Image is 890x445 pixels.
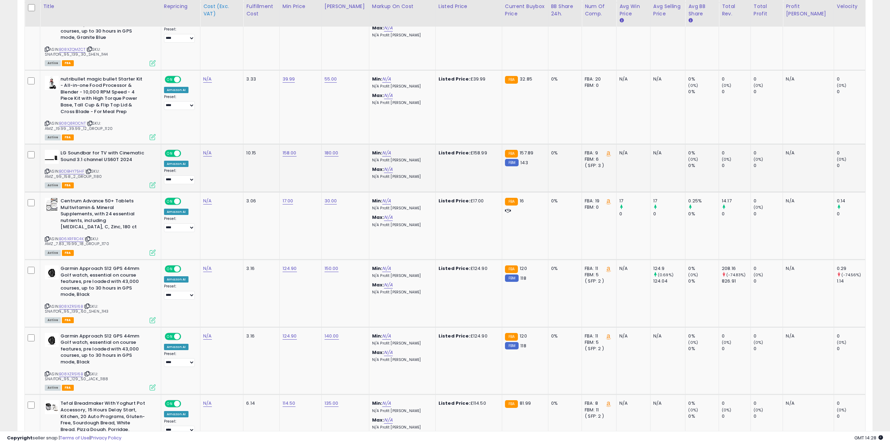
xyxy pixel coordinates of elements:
div: ( SFP: 2 ) [585,346,611,352]
a: B08XZQMZCT [59,47,85,53]
p: N/A Profit [PERSON_NAME] [372,174,430,179]
div: FBM: 11 [585,407,611,413]
small: (0%) [837,407,847,413]
small: (0%) [754,407,763,413]
span: | SKU: SNAITON_95_139_60_SHEN_1143 [45,304,109,314]
span: 157.89 [520,150,533,156]
a: 124.90 [283,265,297,272]
span: 120 [520,265,527,272]
div: FBA: 20 [585,76,611,82]
img: 41b8cHAcOhL._SL40_.jpg [45,198,59,212]
a: N/A [384,25,392,32]
div: 124.04 [653,278,685,284]
div: ASIN: [45,198,156,255]
span: OFF [180,401,191,407]
p: N/A Profit [PERSON_NAME] [372,341,430,346]
div: £17.00 [439,198,497,204]
b: Garmin Approach S12 GPS 44mm Golf watch, essential on course features, pre loaded with 43,000 cou... [60,333,145,367]
a: N/A [203,150,212,157]
a: N/A [203,197,212,204]
div: 1.14 [837,278,865,284]
b: Max: [372,281,384,288]
a: N/A [384,349,392,356]
a: N/A [382,76,391,83]
a: N/A [384,281,392,288]
span: ON [165,199,174,204]
div: N/A [786,333,828,339]
a: B06XRFRC4K [59,236,84,242]
a: N/A [384,417,392,424]
div: ASIN: [45,76,156,139]
a: Terms of Use [60,434,90,441]
div: 3.16 [246,265,274,272]
b: Max: [372,349,384,356]
small: (0.69%) [658,272,674,278]
div: Amazon AI [164,344,188,350]
a: 114.50 [283,400,296,407]
div: ASIN: [45,333,156,390]
p: N/A Profit [PERSON_NAME] [372,409,430,413]
div: Avg BB Share [688,3,716,18]
div: 0 [754,346,783,352]
small: (0%) [722,157,732,162]
div: ASIN: [45,265,156,322]
small: (0%) [722,340,732,345]
div: 14.17 [722,198,750,204]
div: N/A [786,76,828,82]
div: seller snap | | [7,435,121,441]
div: Preset: [164,95,195,110]
div: 0% [551,76,577,82]
div: Avg Selling Price [653,3,683,18]
span: 16 [520,197,524,204]
div: Preset: [164,27,195,43]
a: 180.00 [325,150,339,157]
div: Velocity [837,3,862,10]
small: FBM [505,159,519,166]
span: FBA [62,60,74,66]
div: Preset: [164,352,195,367]
img: 31hoIh0XTBL._SL40_.jpg [45,333,59,347]
div: N/A [619,333,645,339]
div: FBM: 5 [585,339,611,346]
div: 0% [688,413,719,419]
div: 0% [688,346,719,352]
div: 0 [754,198,783,204]
div: Total Rev. [722,3,748,18]
span: 32.85 [520,76,532,82]
a: 39.99 [283,76,295,83]
span: ON [165,76,174,82]
div: 10.15 [246,150,274,156]
a: N/A [382,400,391,407]
div: 0 [754,76,783,82]
a: B08Q8RDCNT [59,120,86,126]
div: Preset: [164,216,195,232]
small: FBM [505,342,519,349]
small: (-74.83%) [726,272,746,278]
p: N/A Profit [PERSON_NAME] [372,158,430,163]
small: FBA [505,333,518,341]
div: 0 [722,89,750,95]
b: Listed Price: [439,400,470,406]
div: Min Price [283,3,319,10]
div: 0 [837,162,865,169]
small: Avg BB Share. [688,18,692,24]
b: Listed Price: [439,265,470,272]
small: (0%) [688,83,698,88]
div: Amazon AI [164,161,188,167]
a: 150.00 [325,265,339,272]
div: 0 [837,211,865,217]
span: FBA [62,182,74,188]
div: FBM: 5 [585,272,611,278]
div: Num of Comp. [585,3,613,18]
small: FBA [505,265,518,273]
div: 0 [722,162,750,169]
small: (0%) [837,157,847,162]
div: 0 [754,89,783,95]
span: All listings currently available for purchase on Amazon [45,134,61,140]
small: FBA [505,198,518,206]
small: (0%) [837,83,847,88]
b: LG Soundbar for TV with Cinematic Sound 3.1 channel US60T 2024 [60,150,145,165]
small: (0%) [688,340,698,345]
div: N/A [653,150,680,156]
small: FBA [505,150,518,158]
